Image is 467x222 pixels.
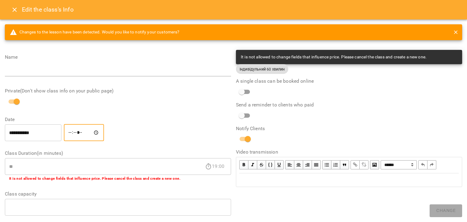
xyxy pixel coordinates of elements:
[10,29,180,36] span: Changes to the lesson have been detected. Would you like to notify your customers?
[236,126,462,131] label: Notify Clients
[331,160,340,169] button: OL
[322,160,331,169] button: UL
[237,174,462,186] div: Edit text
[285,160,294,169] button: Align Left
[303,160,312,169] button: Align Right
[294,160,303,169] button: Align Center
[236,66,288,72] span: Індивідульний 60 хвилин
[351,160,360,169] button: Link
[5,192,231,196] label: Class capacity
[248,160,257,169] button: Italic
[236,102,462,107] label: Send a reminder to clients who paid
[22,5,74,14] h6: Edit the class's Info
[239,160,248,169] button: Bold
[5,151,231,156] label: Class Duration(in minutes)
[340,160,349,169] button: Blockquote
[5,88,231,93] label: Private(Don't show class info on your public page)
[452,28,460,36] button: close
[312,160,321,169] button: Align Justify
[370,160,379,169] button: Image
[257,160,266,169] button: Strikethrough
[275,160,284,169] button: Underline
[418,160,427,169] button: Undo
[9,176,180,181] b: It is not allowed to change fields that influence price. Please cancel the class and create a new...
[381,160,417,169] select: Block type
[7,2,22,17] button: Close
[5,117,231,122] label: Date
[236,79,462,84] label: A single class can be booked online
[381,160,417,169] span: Normal
[241,52,427,63] div: It is not allowed to change fields that influence price. Please cancel the class and create a new...
[427,160,436,169] button: Redo
[5,55,231,60] label: Name
[236,150,462,154] label: Video transmission
[266,160,275,169] button: Monospace
[360,160,368,169] button: Remove Link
